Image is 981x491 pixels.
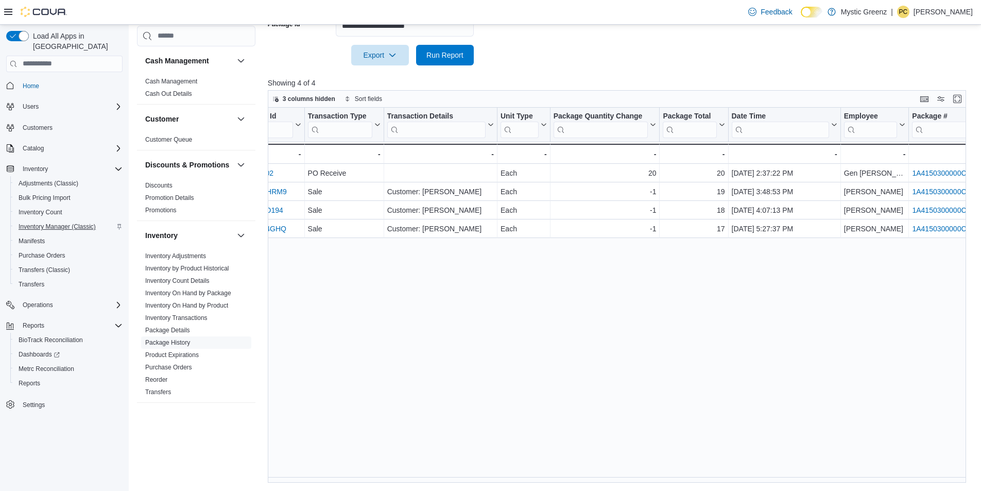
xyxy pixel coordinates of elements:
div: Package Quantity Change [554,111,648,138]
a: Inventory Transactions [145,314,208,321]
input: Dark Mode [801,7,822,18]
div: - [387,148,493,160]
span: Bulk Pricing Import [14,192,123,204]
button: Manifests [10,234,127,248]
span: Inventory by Product Historical [145,264,229,273]
button: Catalog [19,142,48,155]
span: Inventory Manager (Classic) [19,223,96,231]
a: BioTrack Reconciliation [14,334,87,346]
button: Inventory Count [10,205,127,219]
span: Catalog [19,142,123,155]
span: Inventory On Hand by Product [145,301,228,310]
span: Settings [19,398,123,411]
button: Cash Management [145,56,233,66]
div: Customer [137,133,255,150]
button: Reports [10,376,127,391]
a: Cash Out Details [145,90,192,97]
a: Purchase Orders [14,249,70,262]
p: Mystic Greenz [841,6,887,18]
div: Phillip Coleman [897,6,909,18]
button: Package Total [663,111,725,138]
a: Product Expirations [145,351,199,359]
p: Showing 4 of 4 [268,78,973,88]
a: Customers [19,122,57,134]
a: Metrc Reconciliation [14,363,78,375]
span: Reports [19,319,123,332]
span: Transfers [14,278,123,291]
a: Customer Queue [145,136,192,143]
a: Discounts [145,182,173,189]
span: BioTrack Reconciliation [19,336,83,344]
h3: Loyalty [145,412,170,422]
a: Dashboards [10,347,127,362]
div: Transaction Type [307,111,372,121]
button: Reports [2,318,127,333]
button: Export [351,45,409,65]
button: Customer [235,113,247,125]
a: IND8AF-HR4GHQ [228,225,286,233]
button: Metrc Reconciliation [10,362,127,376]
span: Feedback [761,7,792,17]
span: Inventory Count [19,208,62,216]
p: [PERSON_NAME] [914,6,973,18]
button: Transaction Details [387,111,493,138]
a: Promotion Details [145,194,194,201]
div: Unit Type [501,111,539,138]
button: Transaction Type [307,111,380,138]
button: Cash Management [235,55,247,67]
div: Date Time [731,111,829,121]
nav: Complex example [6,74,123,439]
div: Customer: [PERSON_NAME] [387,204,494,216]
button: Enter fullscreen [951,93,963,105]
span: Cash Out Details [145,90,192,98]
div: [PERSON_NAME] [844,223,906,235]
div: 20 [554,167,657,179]
div: - [554,148,657,160]
a: POD030-2002 [228,169,274,177]
div: - [844,148,906,160]
img: Cova [21,7,67,17]
p: | [891,6,893,18]
div: [DATE] 4:07:13 PM [731,204,837,216]
h3: Inventory [145,230,178,241]
div: Inventory [137,250,255,402]
div: Transaction Details [387,111,485,138]
button: Customers [2,120,127,135]
button: Employee [844,111,906,138]
span: Discounts [145,181,173,190]
button: Discounts & Promotions [145,160,233,170]
span: Reports [19,379,40,387]
button: Unit Type [501,111,547,138]
button: Keyboard shortcuts [918,93,931,105]
span: Package History [145,338,190,347]
div: -1 [554,204,657,216]
a: Inventory by Product Historical [145,265,229,272]
div: - [501,148,547,160]
span: Adjustments (Classic) [19,179,78,188]
div: Package Quantity Change [554,111,648,121]
button: Operations [19,299,57,311]
div: 18 [663,204,725,216]
span: Transfers [145,388,171,396]
button: Run Report [416,45,474,65]
div: - [731,148,837,160]
button: Reports [19,319,48,332]
button: Inventory [235,229,247,242]
span: Metrc Reconciliation [19,365,74,373]
h3: Cash Management [145,56,209,66]
div: Gen [PERSON_NAME] [844,167,906,179]
a: Transfers [14,278,48,291]
div: - [227,148,301,160]
span: Purchase Orders [19,251,65,260]
div: Discounts & Promotions [137,179,255,221]
span: PC [899,6,908,18]
button: Users [19,100,43,113]
span: Customer Queue [145,136,192,144]
a: Cash Management [145,78,197,85]
div: Each [501,167,547,179]
span: 3 columns hidden [283,95,335,103]
span: Home [19,79,123,92]
div: [DATE] 5:27:37 PM [731,223,837,235]
a: IND8AF-HPO194 [228,206,283,214]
